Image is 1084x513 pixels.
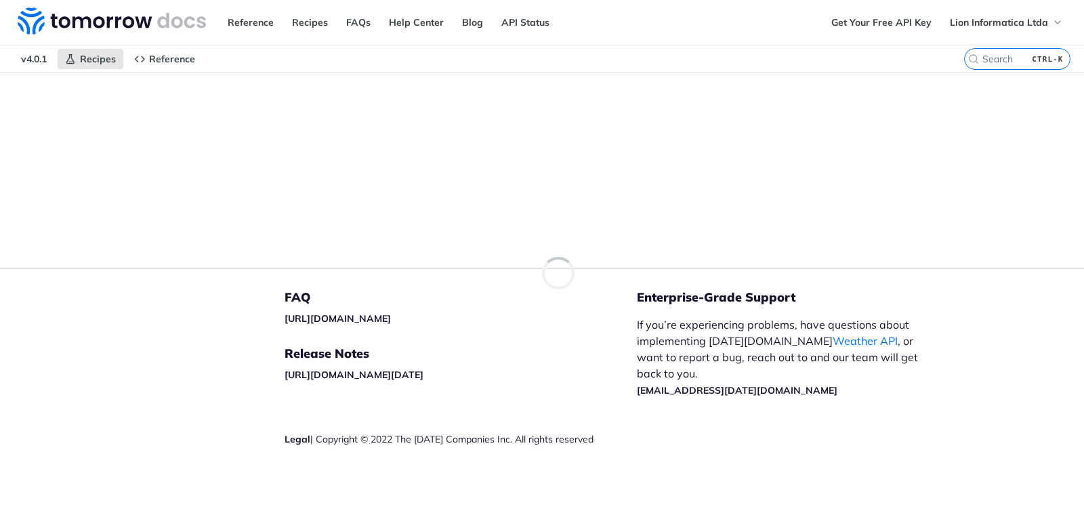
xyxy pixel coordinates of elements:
a: [URL][DOMAIN_NAME][DATE] [285,369,423,381]
a: Recipes [285,12,335,33]
p: If you’re experiencing problems, have questions about implementing [DATE][DOMAIN_NAME] , or want ... [637,316,932,398]
div: | Copyright © 2022 The [DATE] Companies Inc. All rights reserved [285,432,637,446]
svg: Search [968,54,979,64]
a: Weather API [833,334,898,348]
span: v4.0.1 [14,49,54,69]
a: Help Center [381,12,451,33]
kbd: CTRL-K [1028,52,1066,66]
a: [URL][DOMAIN_NAME] [285,312,391,325]
a: Legal [285,433,310,445]
a: [EMAIL_ADDRESS][DATE][DOMAIN_NAME] [637,384,837,396]
button: Lion Informatica Ltda [942,12,1070,33]
a: Reference [127,49,203,69]
span: Lion Informatica Ltda [950,16,1048,28]
a: Blog [455,12,491,33]
a: Recipes [58,49,123,69]
h5: Enterprise-Grade Support [637,289,954,306]
a: Get Your Free API Key [824,12,939,33]
a: API Status [494,12,557,33]
img: Tomorrow.io Weather API Docs [18,7,206,35]
a: FAQs [339,12,378,33]
span: Reference [149,53,195,65]
h5: FAQ [285,289,637,306]
a: Reference [220,12,281,33]
span: Recipes [80,53,116,65]
h5: Release Notes [285,346,637,362]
